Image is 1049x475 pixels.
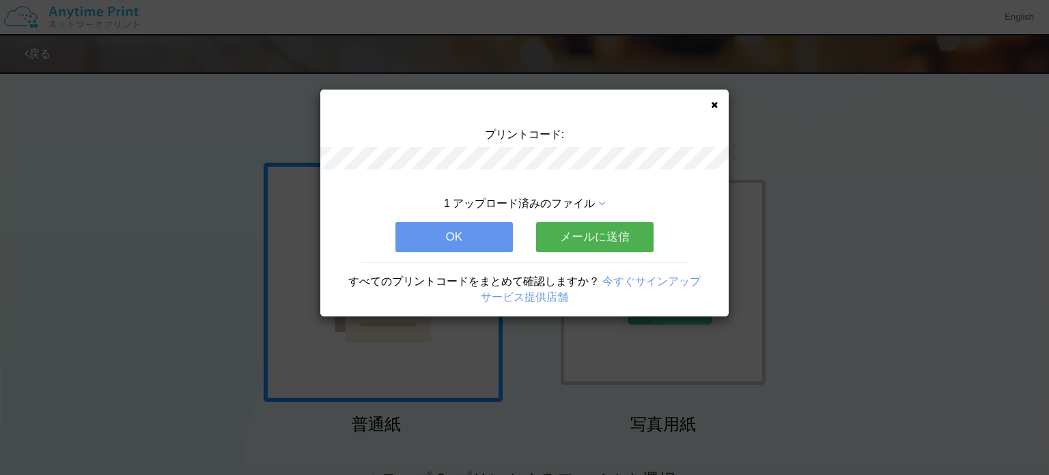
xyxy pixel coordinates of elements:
[395,222,513,252] button: OK
[602,275,701,287] a: 今すぐサインアップ
[444,198,595,209] span: 1 アップロード済みのファイル
[485,128,564,140] span: プリントコード:
[536,222,654,252] button: メールに送信
[481,291,568,303] a: サービス提供店舗
[348,275,600,287] span: すべてのプリントコードをまとめて確認しますか？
